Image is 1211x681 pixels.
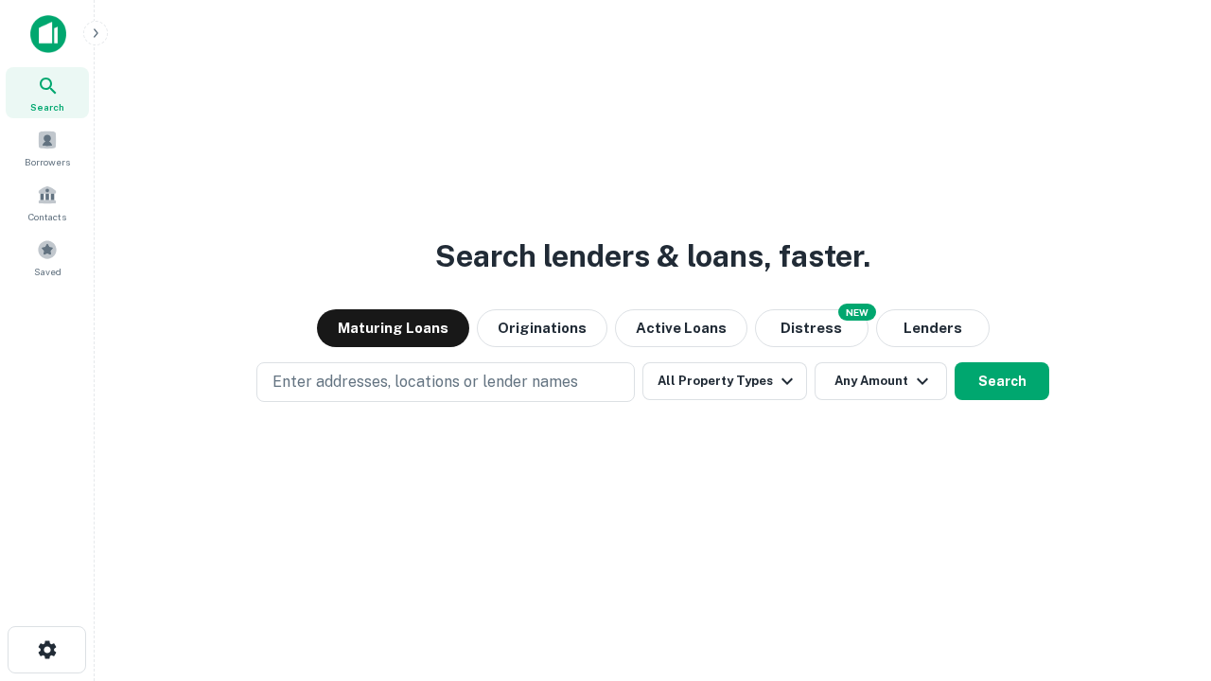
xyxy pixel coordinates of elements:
[6,232,89,283] a: Saved
[876,309,990,347] button: Lenders
[1116,530,1211,620] iframe: Chat Widget
[34,264,61,279] span: Saved
[642,362,807,400] button: All Property Types
[28,209,66,224] span: Contacts
[6,177,89,228] a: Contacts
[25,154,70,169] span: Borrowers
[435,234,870,279] h3: Search lenders & loans, faster.
[317,309,469,347] button: Maturing Loans
[6,67,89,118] a: Search
[955,362,1049,400] button: Search
[256,362,635,402] button: Enter addresses, locations or lender names
[838,304,876,321] div: NEW
[477,309,607,347] button: Originations
[272,371,578,393] p: Enter addresses, locations or lender names
[615,309,747,347] button: Active Loans
[30,99,64,114] span: Search
[815,362,947,400] button: Any Amount
[6,122,89,173] a: Borrowers
[755,309,869,347] button: Search distressed loans with lien and other non-mortgage details.
[30,15,66,53] img: capitalize-icon.png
